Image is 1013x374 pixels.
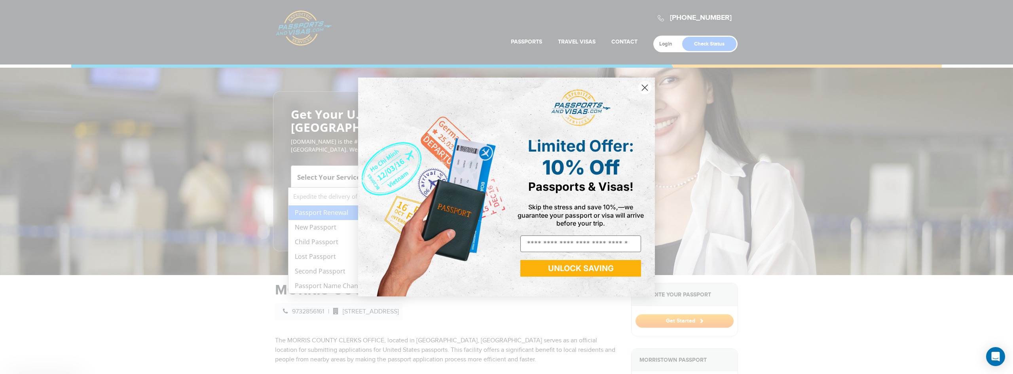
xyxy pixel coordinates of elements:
[518,203,644,227] span: Skip the stress and save 10%,—we guarantee your passport or visa will arrive before your trip.
[638,81,652,95] button: Close dialog
[986,347,1005,366] div: Open Intercom Messenger
[528,136,634,156] span: Limited Offer:
[551,89,611,127] img: passports and visas
[358,78,506,296] img: de9cda0d-0715-46ca-9a25-073762a91ba7.png
[520,260,641,277] button: UNLOCK SAVING
[528,180,634,194] span: Passports & Visas!
[542,156,620,179] span: 10% Off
